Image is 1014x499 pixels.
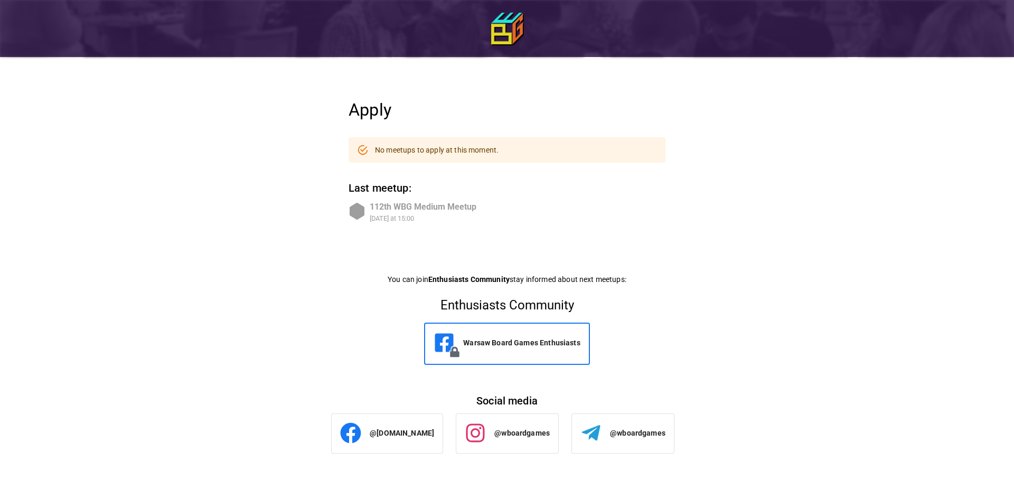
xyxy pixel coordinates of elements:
h5: Enthusiasts Community [353,297,661,314]
p: @wboardgames [494,428,550,438]
a: @wboardgames [572,414,674,452]
div: [DATE] [370,214,389,222]
div: 15:00 [398,214,414,222]
div: 112th WBG Medium Meetup [370,201,476,213]
h6: Social media [349,392,665,409]
p: @[DOMAIN_NAME] [370,428,434,438]
p: Warsaw Board Games Enthusiasts [463,337,580,348]
a: @wboardgames [456,414,558,452]
p: No meetups to apply at this moment. [375,145,499,155]
a: @[DOMAIN_NAME] [332,414,443,452]
b: Enthusiasts Community [428,275,510,284]
p: You can join stay informed about next meetups: [349,274,665,285]
p: @wboardgames [610,428,665,438]
h6: Last meetup: [349,180,665,196]
div: at [370,213,476,223]
a: Warsaw Board Games Enthusiasts [425,324,589,362]
h4: Apply [349,99,665,120]
img: icon64.png [491,13,523,44]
